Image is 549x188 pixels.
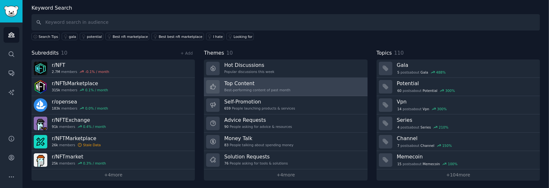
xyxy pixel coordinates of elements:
h3: Self-Promotion [224,98,295,105]
div: 488 % [436,70,446,75]
span: Vpn [423,107,429,111]
span: 91k [52,124,58,129]
label: Keyword Search [32,5,72,11]
a: Hot DiscussionsPopular discussions this week [204,59,367,78]
div: Best nft marketplace [113,34,148,39]
h3: Gala [397,62,535,68]
h3: Money Talk [224,135,293,142]
a: r/NFTMarketplace26kmembersStale Data [32,133,195,151]
div: gala [69,34,76,39]
span: Topics [377,49,392,57]
img: NFTmarket [34,153,47,167]
span: 26k [52,143,58,147]
div: post s about [397,124,449,130]
a: Gala5postsaboutGala488% [377,59,540,78]
span: 2.7M [52,69,60,74]
a: +104more [377,169,540,181]
div: members [52,106,108,111]
h3: Channel [397,135,535,142]
div: post s about [397,88,456,94]
div: members [52,143,101,147]
a: r/opensea183kmembers0.0% / month [32,96,195,114]
h3: Hot Discussions [224,62,274,68]
span: 659 [224,106,231,111]
div: members [52,161,106,166]
a: r/NFTExchange91kmembers0.4% / month [32,114,195,133]
span: Potential [423,88,437,93]
a: r/NFTsMarketplace315kmembers0.1% / month [32,78,195,96]
div: potential [87,34,102,39]
img: opensea [34,98,47,112]
div: members [52,69,109,74]
div: post s about [397,106,447,112]
h3: r/ NFT [52,62,109,68]
div: 0.0 % / month [85,106,108,111]
div: post s about [397,69,446,75]
button: Search Tips [32,33,59,40]
span: 110 [394,50,404,56]
a: Solution Requests76People asking for tools & solutions [204,151,367,169]
span: Memecoin [423,162,440,166]
a: Vpn14postsaboutVpn300% [377,96,540,114]
span: Subreddits [32,49,59,57]
span: 15 [397,162,401,166]
img: NFTMarketplace [34,135,47,148]
span: 60 [397,88,401,93]
div: 210 % [439,125,448,130]
span: 25k [52,161,58,166]
h3: Solution Requests [224,153,288,160]
a: Series4postsaboutSeries210% [377,114,540,133]
span: 14 [397,107,401,111]
span: Gala [421,70,428,75]
a: Channel7postsaboutChannel150% [377,133,540,151]
a: Self-Promotion659People launching products & services [204,96,367,114]
img: NFT [34,62,47,75]
span: 315k [52,88,60,92]
a: Potential60postsaboutPotential300% [377,78,540,96]
a: +4more [32,169,195,181]
div: Best-performing content of past month [224,88,290,92]
h3: Memecoin [397,153,535,160]
a: r/NFT2.7Mmembers-0.1% / month [32,59,195,78]
h3: Advice Requests [224,117,292,123]
div: People asking for advice & resources [224,124,292,129]
span: 4 [397,125,399,130]
div: People launching products & services [224,106,295,111]
span: 10 [61,50,68,56]
span: 76 [224,161,228,166]
div: 100 % [448,162,458,166]
h3: Vpn [397,98,535,105]
img: NFTExchange [34,117,47,130]
a: Top ContentBest-performing content of past month [204,78,367,96]
div: Best best nft marketplace [159,34,202,39]
img: GummySearch logo [4,6,19,17]
span: 5 [397,70,399,75]
h3: Potential [397,80,535,87]
a: gala [62,33,78,40]
span: 7 [397,143,399,148]
span: 83 [224,143,228,147]
h3: r/ NFTsMarketplace [52,80,108,87]
span: 183k [52,106,60,111]
a: Best best nft marketplace [151,33,204,40]
div: members [52,88,108,92]
div: Stale Data [83,143,101,147]
div: 0.1 % / month [85,88,108,92]
h3: r/ opensea [52,98,108,105]
a: + Add [180,51,193,56]
div: post s about [397,143,453,148]
div: Looking for [233,34,252,39]
a: Money Talk83People talking about spending money [204,133,367,151]
span: 10 [226,50,233,56]
a: r/NFTmarket25kmembers0.3% / month [32,151,195,169]
img: NFTsMarketplace [34,80,47,94]
div: 0.4 % / month [83,124,106,129]
h3: r/ NFTExchange [52,117,106,123]
input: Keyword search in audience [32,14,540,31]
a: Advice Requests90People asking for advice & resources [204,114,367,133]
div: members [52,124,106,129]
span: 90 [224,124,228,129]
h3: r/ NFTmarket [52,153,106,160]
span: Themes [204,49,224,57]
a: potential [80,33,103,40]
